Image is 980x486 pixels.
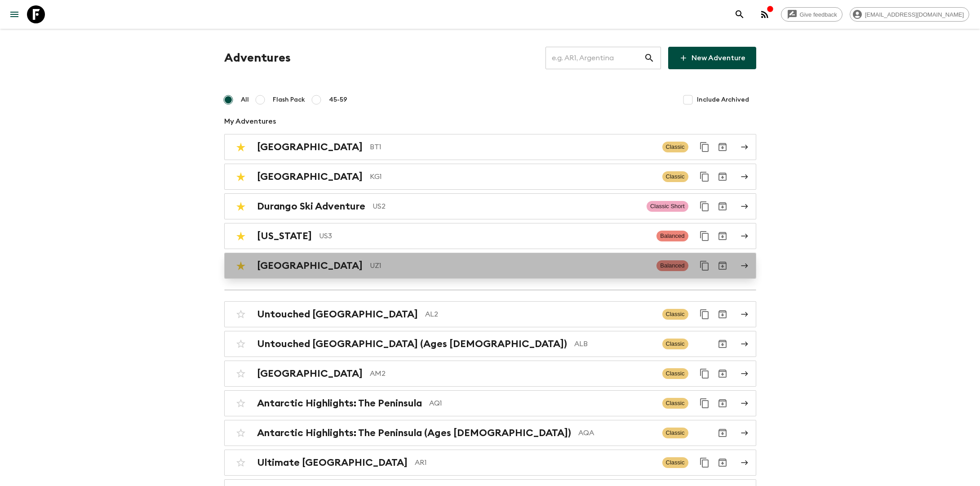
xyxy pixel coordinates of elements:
[860,11,969,18] span: [EMAIL_ADDRESS][DOMAIN_NAME]
[257,397,422,409] h2: Antarctic Highlights: The Peninsula
[850,7,969,22] div: [EMAIL_ADDRESS][DOMAIN_NAME]
[370,142,655,152] p: BT1
[425,309,655,320] p: AL2
[257,171,363,183] h2: [GEOGRAPHIC_DATA]
[545,45,644,71] input: e.g. AR1, Argentina
[257,427,571,439] h2: Antarctic Highlights: The Peninsula (Ages [DEMOGRAPHIC_DATA])
[662,398,688,409] span: Classic
[224,390,756,416] a: Antarctic Highlights: The PeninsulaAQ1ClassicDuplicate for 45-59Archive
[714,168,732,186] button: Archive
[257,338,567,350] h2: Untouched [GEOGRAPHIC_DATA] (Ages [DEMOGRAPHIC_DATA])
[370,368,655,379] p: AM2
[696,257,714,275] button: Duplicate for 45-59
[257,201,365,212] h2: Durango Ski Adventure
[714,335,732,353] button: Archive
[224,253,756,279] a: [GEOGRAPHIC_DATA]UZ1BalancedDuplicate for 45-59Archive
[372,201,639,212] p: US2
[224,193,756,219] a: Durango Ski AdventureUS2Classic ShortDuplicate for 45-59Archive
[668,47,756,69] a: New Adventure
[224,223,756,249] a: [US_STATE]US3BalancedDuplicate for 45-59Archive
[224,49,291,67] h1: Adventures
[662,142,688,152] span: Classic
[696,305,714,323] button: Duplicate for 45-59
[662,171,688,182] span: Classic
[662,339,688,349] span: Classic
[224,164,756,190] a: [GEOGRAPHIC_DATA]KG1ClassicDuplicate for 45-59Archive
[656,231,688,241] span: Balanced
[697,95,749,104] span: Include Archived
[257,260,363,272] h2: [GEOGRAPHIC_DATA]
[696,197,714,215] button: Duplicate for 45-59
[574,339,655,349] p: ALB
[662,368,688,379] span: Classic
[257,141,363,153] h2: [GEOGRAPHIC_DATA]
[662,428,688,438] span: Classic
[714,138,732,156] button: Archive
[415,457,655,468] p: AR1
[5,5,23,23] button: menu
[795,11,842,18] span: Give feedback
[273,95,305,104] span: Flash Pack
[714,394,732,412] button: Archive
[224,116,756,127] p: My Adventures
[578,428,655,438] p: AQA
[224,134,756,160] a: [GEOGRAPHIC_DATA]BT1ClassicDuplicate for 45-59Archive
[647,201,688,212] span: Classic Short
[319,231,650,241] p: US3
[714,365,732,383] button: Archive
[224,361,756,387] a: [GEOGRAPHIC_DATA]AM2ClassicDuplicate for 45-59Archive
[714,454,732,472] button: Archive
[257,308,418,320] h2: Untouched [GEOGRAPHIC_DATA]
[731,5,749,23] button: search adventures
[370,171,655,182] p: KG1
[224,301,756,327] a: Untouched [GEOGRAPHIC_DATA]AL2ClassicDuplicate for 45-59Archive
[781,7,843,22] a: Give feedback
[696,138,714,156] button: Duplicate for 45-59
[370,260,650,271] p: UZ1
[714,424,732,442] button: Archive
[662,457,688,468] span: Classic
[696,365,714,383] button: Duplicate for 45-59
[224,331,756,357] a: Untouched [GEOGRAPHIC_DATA] (Ages [DEMOGRAPHIC_DATA])ALBClassicArchive
[224,420,756,446] a: Antarctic Highlights: The Peninsula (Ages [DEMOGRAPHIC_DATA])AQAClassicArchive
[656,260,688,271] span: Balanced
[257,457,408,468] h2: Ultimate [GEOGRAPHIC_DATA]
[224,450,756,476] a: Ultimate [GEOGRAPHIC_DATA]AR1ClassicDuplicate for 45-59Archive
[329,95,347,104] span: 45-59
[257,368,363,379] h2: [GEOGRAPHIC_DATA]
[257,230,312,242] h2: [US_STATE]
[429,398,655,409] p: AQ1
[662,309,688,320] span: Classic
[714,257,732,275] button: Archive
[696,227,714,245] button: Duplicate for 45-59
[714,305,732,323] button: Archive
[241,95,249,104] span: All
[696,394,714,412] button: Duplicate for 45-59
[696,168,714,186] button: Duplicate for 45-59
[696,454,714,472] button: Duplicate for 45-59
[714,227,732,245] button: Archive
[714,197,732,215] button: Archive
